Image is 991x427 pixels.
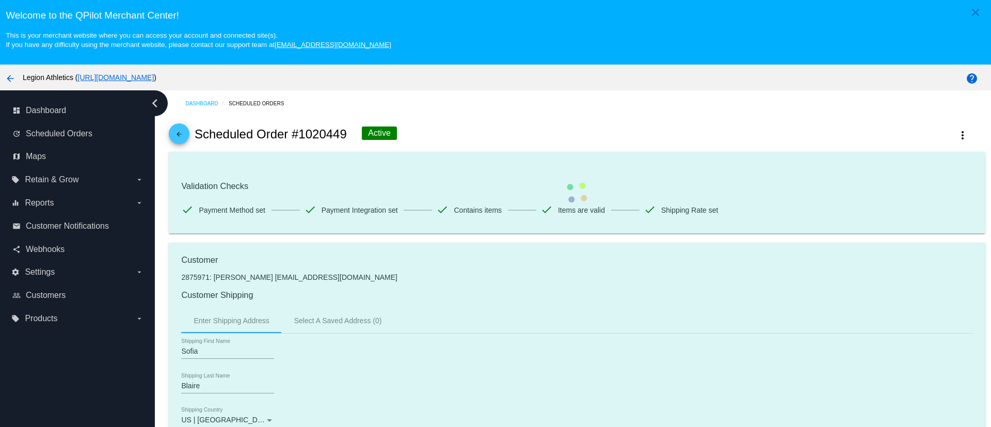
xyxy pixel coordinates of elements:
span: Maps [26,152,46,161]
span: Reports [25,198,54,208]
span: Settings [25,267,55,277]
a: people_outline Customers [12,287,143,304]
i: local_offer [11,176,20,184]
span: Customer Notifications [26,222,109,231]
mat-icon: help [966,72,978,85]
i: arrow_drop_down [135,199,143,207]
i: update [12,130,21,138]
mat-icon: arrow_back [173,131,185,143]
a: [URL][DOMAIN_NAME] [78,73,154,82]
small: This is your merchant website where you can access your account and connected site(s). If you hav... [6,31,391,49]
mat-icon: more_vert [956,129,969,141]
i: equalizer [11,199,20,207]
mat-icon: arrow_back [4,72,17,85]
i: chevron_left [147,95,163,112]
i: dashboard [12,106,21,115]
i: share [12,245,21,254]
i: people_outline [12,291,21,299]
a: Scheduled Orders [229,96,293,112]
div: Active [362,126,397,140]
span: Scheduled Orders [26,129,92,138]
span: Customers [26,291,66,300]
span: Legion Athletics ( ) [23,73,156,82]
span: Retain & Grow [25,175,78,184]
a: Dashboard [185,96,229,112]
span: Products [25,314,57,323]
i: email [12,222,21,230]
a: map Maps [12,148,143,165]
i: arrow_drop_down [135,314,143,323]
i: arrow_drop_down [135,176,143,184]
a: email Customer Notifications [12,218,143,234]
a: update Scheduled Orders [12,125,143,142]
a: [EMAIL_ADDRESS][DOMAIN_NAME] [275,41,391,49]
span: Webhooks [26,245,65,254]
a: share Webhooks [12,241,143,258]
mat-icon: close [969,6,982,19]
i: settings [11,268,20,276]
i: arrow_drop_down [135,268,143,276]
h2: Scheduled Order #1020449 [195,127,347,141]
i: local_offer [11,314,20,323]
h3: Welcome to the QPilot Merchant Center! [6,10,985,21]
a: dashboard Dashboard [12,102,143,119]
span: Dashboard [26,106,66,115]
i: map [12,152,21,161]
